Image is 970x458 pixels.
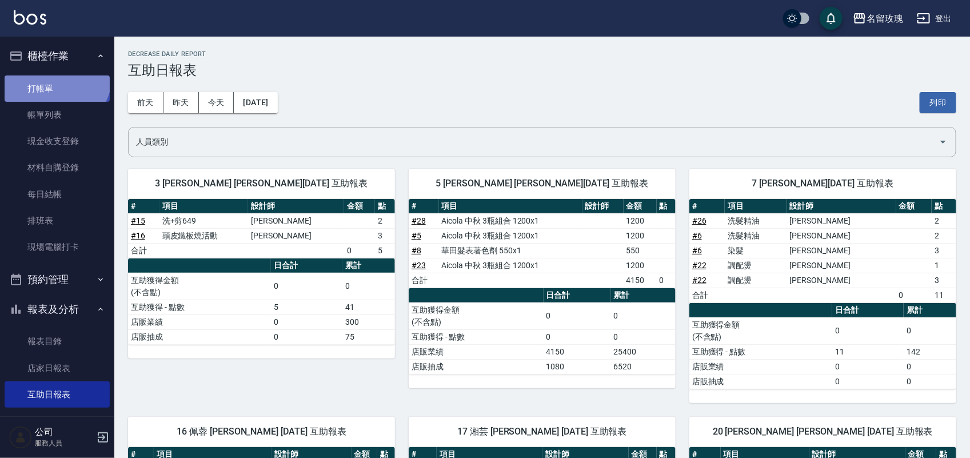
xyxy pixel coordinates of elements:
[611,288,676,303] th: 累計
[271,258,342,273] th: 日合計
[128,92,163,113] button: 前天
[133,132,934,152] input: 人員名稱
[5,294,110,324] button: 報表及分析
[689,199,725,214] th: #
[9,426,32,449] img: Person
[932,199,956,214] th: 點
[544,359,611,374] td: 1080
[409,359,544,374] td: 店販抽成
[342,258,395,273] th: 累計
[692,216,706,225] a: #26
[409,273,439,288] td: 合計
[163,92,199,113] button: 昨天
[271,329,342,344] td: 0
[409,199,676,288] table: a dense table
[692,261,706,270] a: #22
[832,359,904,374] td: 0
[832,303,904,318] th: 日合計
[657,273,676,288] td: 0
[131,231,145,240] a: #16
[422,426,662,437] span: 17 湘芸 [PERSON_NAME] [DATE] 互助報表
[934,133,952,151] button: Open
[832,317,904,344] td: 0
[904,359,956,374] td: 0
[624,273,657,288] td: 4150
[375,228,395,243] td: 3
[5,128,110,154] a: 現金收支登錄
[657,199,676,214] th: 點
[5,328,110,355] a: 報表目錄
[787,213,896,228] td: [PERSON_NAME]
[248,199,344,214] th: 設計師
[624,258,657,273] td: 1200
[932,243,956,258] td: 3
[896,288,932,302] td: 0
[128,300,271,314] td: 互助獲得 - 點數
[848,7,908,30] button: 名留玫瑰
[624,243,657,258] td: 550
[375,213,395,228] td: 2
[14,10,46,25] img: Logo
[787,243,896,258] td: [PERSON_NAME]
[544,344,611,359] td: 4150
[611,329,676,344] td: 0
[159,213,248,228] td: 洗+剪649
[932,273,956,288] td: 3
[725,199,787,214] th: 項目
[692,246,702,255] a: #6
[5,234,110,260] a: 現場電腦打卡
[544,288,611,303] th: 日合計
[248,213,344,228] td: [PERSON_NAME]
[692,231,702,240] a: #6
[725,213,787,228] td: 洗髮精油
[624,213,657,228] td: 1200
[342,314,395,329] td: 300
[128,62,956,78] h3: 互助日報表
[439,243,582,258] td: 華田髮表著色劑 550x1
[611,344,676,359] td: 25400
[725,243,787,258] td: 染髮
[439,228,582,243] td: Aicola 中秋 3瓶組合 1200x1
[412,261,426,270] a: #23
[412,216,426,225] a: #28
[5,75,110,102] a: 打帳單
[409,329,544,344] td: 互助獲得 - 點數
[544,302,611,329] td: 0
[35,427,93,438] h5: 公司
[832,344,904,359] td: 11
[342,300,395,314] td: 41
[832,374,904,389] td: 0
[689,359,832,374] td: 店販業績
[412,246,421,255] a: #8
[234,92,277,113] button: [DATE]
[128,243,159,258] td: 合計
[5,154,110,181] a: 材料自購登錄
[689,303,956,389] table: a dense table
[725,258,787,273] td: 調配燙
[820,7,843,30] button: save
[142,178,381,189] span: 3 [PERSON_NAME] [PERSON_NAME][DATE] 互助報表
[544,329,611,344] td: 0
[409,344,544,359] td: 店販業績
[5,355,110,381] a: 店家日報表
[131,216,145,225] a: #15
[344,243,376,258] td: 0
[375,243,395,258] td: 5
[422,178,662,189] span: 5 [PERSON_NAME] [PERSON_NAME][DATE] 互助報表
[611,302,676,329] td: 0
[725,228,787,243] td: 洗髮精油
[142,426,381,437] span: 16 佩蓉 [PERSON_NAME] [DATE] 互助報表
[35,438,93,448] p: 服務人員
[128,199,395,258] table: a dense table
[904,344,956,359] td: 142
[787,273,896,288] td: [PERSON_NAME]
[703,426,943,437] span: 20 [PERSON_NAME] [PERSON_NAME] [DATE] 互助報表
[5,265,110,294] button: 預約管理
[787,228,896,243] td: [PERSON_NAME]
[342,329,395,344] td: 75
[128,314,271,329] td: 店販業績
[344,199,376,214] th: 金額
[439,213,582,228] td: Aicola 中秋 3瓶組合 1200x1
[412,231,421,240] a: #5
[409,302,544,329] td: 互助獲得金額 (不含點)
